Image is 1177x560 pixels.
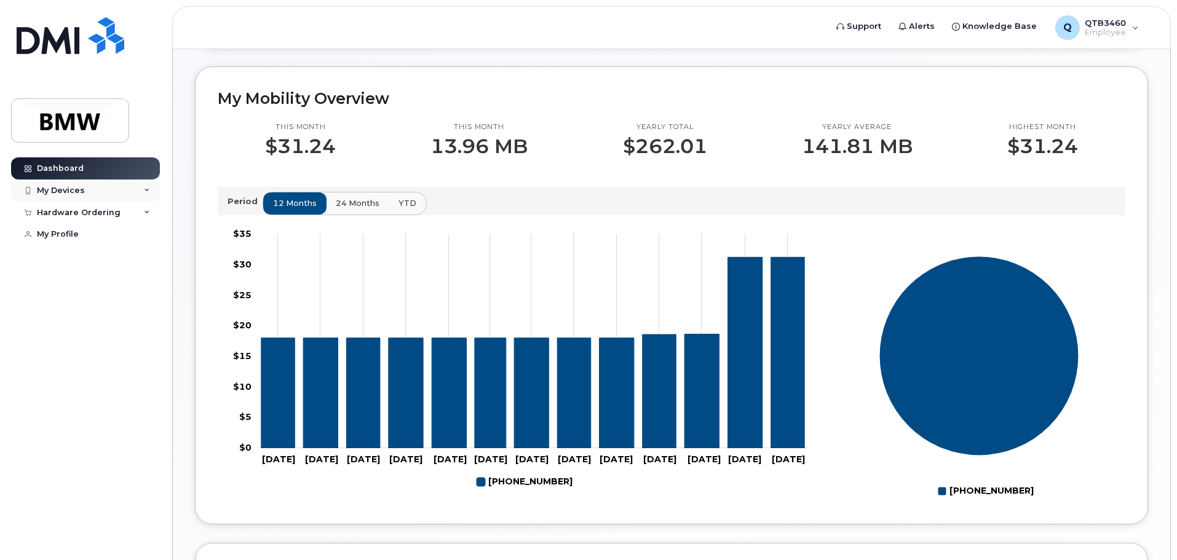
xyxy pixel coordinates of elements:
[1007,122,1078,132] p: Highest month
[265,122,336,132] p: This month
[600,454,633,465] tspan: [DATE]
[477,471,573,492] g: Legend
[430,122,528,132] p: This month
[477,471,573,492] g: 864-901-5926
[515,454,549,465] tspan: [DATE]
[262,454,295,465] tspan: [DATE]
[474,454,507,465] tspan: [DATE]
[305,454,338,465] tspan: [DATE]
[772,454,805,465] tspan: [DATE]
[239,442,252,453] tspan: $0
[233,289,252,300] tspan: $25
[218,89,1125,108] h2: My Mobility Overview
[623,122,707,132] p: Yearly total
[890,14,943,39] a: Alerts
[879,256,1079,455] g: Series
[239,411,252,422] tspan: $5
[1085,18,1126,28] span: QTB3460
[688,454,721,465] tspan: [DATE]
[1123,507,1168,551] iframe: Messenger Launcher
[558,454,591,465] tspan: [DATE]
[938,481,1034,502] g: Legend
[802,122,913,132] p: Yearly average
[1047,15,1147,40] div: QTB3460
[623,135,707,157] p: $262.01
[233,381,252,392] tspan: $10
[909,20,935,33] span: Alerts
[233,228,809,492] g: Chart
[265,135,336,157] p: $31.24
[728,454,761,465] tspan: [DATE]
[962,20,1037,33] span: Knowledge Base
[233,228,252,239] tspan: $35
[336,197,379,209] span: 24 months
[430,135,528,157] p: 13.96 MB
[643,454,676,465] tspan: [DATE]
[943,14,1045,39] a: Knowledge Base
[802,135,913,157] p: 141.81 MB
[347,454,380,465] tspan: [DATE]
[228,195,263,207] p: Period
[434,454,467,465] tspan: [DATE]
[879,256,1079,501] g: Chart
[261,257,804,448] g: 864-901-5926
[1085,28,1126,37] span: Employee
[398,197,416,209] span: YTD
[233,320,252,331] tspan: $20
[1007,135,1078,157] p: $31.24
[828,14,890,39] a: Support
[847,20,881,33] span: Support
[1063,20,1072,35] span: Q
[233,350,252,361] tspan: $15
[389,454,422,465] tspan: [DATE]
[233,258,252,269] tspan: $30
